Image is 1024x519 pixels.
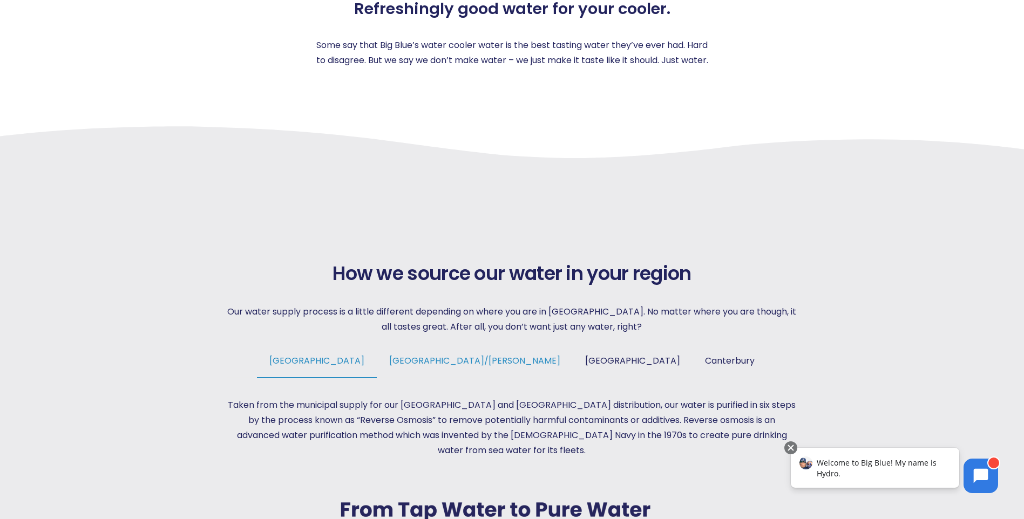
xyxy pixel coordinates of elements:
p: Taken from the municipal supply for our [GEOGRAPHIC_DATA] and [GEOGRAPHIC_DATA] distribution, our... [227,398,797,458]
p: Some say that Big Blue’s water cooler water is the best tasting water they’ve ever had. Hard to d... [311,38,713,68]
span: Canterbury [705,354,755,367]
p: Our water supply process is a little different depending on where you are in [GEOGRAPHIC_DATA]. N... [227,304,797,334]
a: Canterbury [693,354,767,377]
span: [GEOGRAPHIC_DATA]/[PERSON_NAME] [389,354,560,367]
a: [GEOGRAPHIC_DATA] [573,354,693,377]
span: [GEOGRAPHIC_DATA] [585,354,680,367]
iframe: Chatbot [779,439,1009,504]
span: How we source our water in your region [333,262,691,285]
a: [GEOGRAPHIC_DATA]/[PERSON_NAME] [377,354,573,377]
